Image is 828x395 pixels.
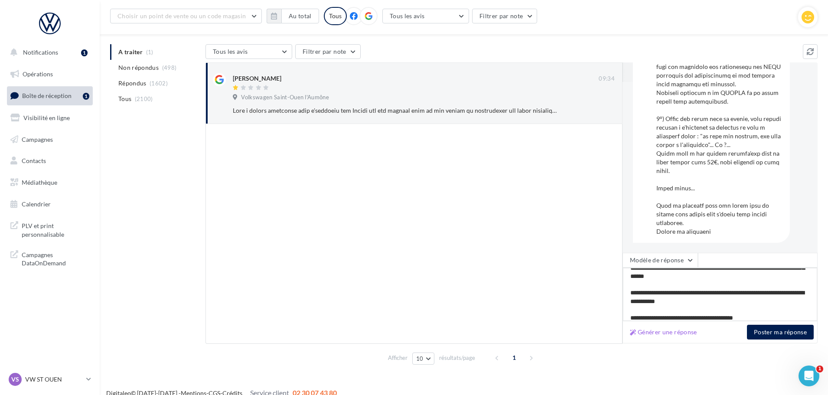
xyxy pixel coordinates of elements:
[22,179,57,186] span: Médiathèque
[23,114,70,121] span: Visibilité en ligne
[5,195,95,213] a: Calendrier
[5,245,95,271] a: Campagnes DataOnDemand
[5,65,95,83] a: Opérations
[416,355,424,362] span: 10
[213,48,248,55] span: Tous les avis
[233,74,281,83] div: [PERSON_NAME]
[507,351,521,365] span: 1
[747,325,814,340] button: Poster ma réponse
[118,79,147,88] span: Répondus
[623,253,698,268] button: Modèle de réponse
[83,93,89,100] div: 1
[23,70,53,78] span: Opérations
[382,9,469,23] button: Tous les avis
[11,375,19,384] span: VS
[22,135,53,143] span: Campagnes
[5,43,91,62] button: Notifications 1
[5,86,95,105] a: Boîte de réception1
[281,9,319,23] button: Au total
[7,371,93,388] a: VS VW ST OUEN
[117,12,246,20] span: Choisir un point de vente ou un code magasin
[205,44,292,59] button: Tous les avis
[81,49,88,56] div: 1
[626,327,701,337] button: Générer une réponse
[5,131,95,149] a: Campagnes
[23,49,58,56] span: Notifications
[295,44,361,59] button: Filtrer par note
[439,354,475,362] span: résultats/page
[816,366,823,372] span: 1
[5,109,95,127] a: Visibilité en ligne
[5,216,95,242] a: PLV et print personnalisable
[118,63,159,72] span: Non répondus
[150,80,168,87] span: (1602)
[22,92,72,99] span: Boîte de réception
[324,7,347,25] div: Tous
[22,220,89,238] span: PLV et print personnalisable
[135,95,153,102] span: (2100)
[25,375,83,384] p: VW ST OUEN
[5,152,95,170] a: Contacts
[22,157,46,164] span: Contacts
[162,64,177,71] span: (498)
[267,9,319,23] button: Au total
[22,249,89,268] span: Campagnes DataOnDemand
[5,173,95,192] a: Médiathèque
[599,75,615,83] span: 09:34
[799,366,819,386] iframe: Intercom live chat
[233,106,558,115] div: Lore i dolors ametconse adip e'seddoeiu tem Incidi utl etd magnaal enim ad min veniam qu nostrude...
[22,200,51,208] span: Calendrier
[118,95,131,103] span: Tous
[390,12,425,20] span: Tous les avis
[241,94,329,101] span: Volkswagen Saint-Ouen l'Aumône
[110,9,262,23] button: Choisir un point de vente ou un code magasin
[472,9,538,23] button: Filtrer par note
[412,353,434,365] button: 10
[388,354,407,362] span: Afficher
